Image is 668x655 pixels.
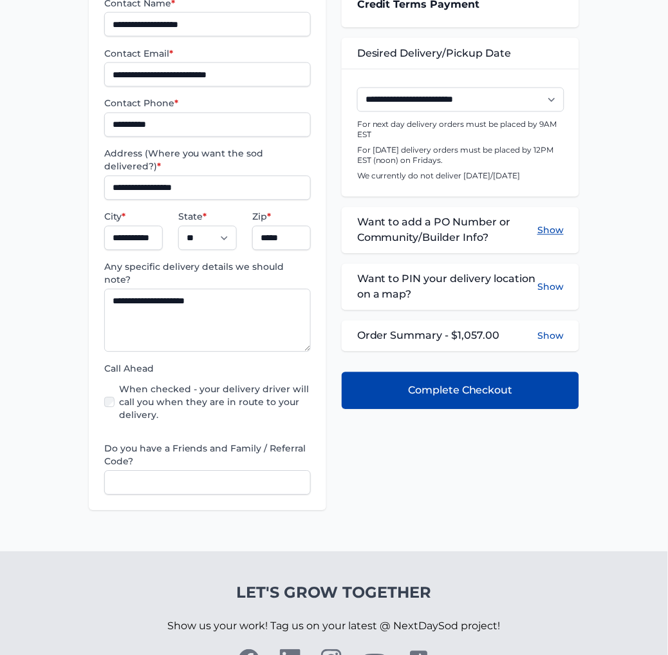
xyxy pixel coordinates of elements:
[357,215,537,246] span: Want to add a PO Number or Community/Builder Info?
[104,97,311,110] label: Contact Phone
[357,171,564,182] p: We currently do not deliver [DATE]/[DATE]
[357,120,564,140] p: For next day delivery orders must be placed by 9AM EST
[537,272,564,303] button: Show
[178,211,237,223] label: State
[104,47,311,60] label: Contact Email
[168,583,501,603] h4: Let's Grow Together
[342,38,579,69] div: Desired Delivery/Pickup Date
[104,211,163,223] label: City
[104,363,311,375] label: Call Ahead
[168,603,501,650] p: Show us your work! Tag us on your latest @ NextDaySod project!
[537,215,564,246] button: Show
[342,372,579,410] button: Complete Checkout
[537,330,564,343] button: Show
[120,383,311,422] label: When checked - your delivery driver will call you when they are in route to your delivery.
[357,146,564,166] p: For [DATE] delivery orders must be placed by 12PM EST (noon) on Fridays.
[252,211,311,223] label: Zip
[104,442,311,468] label: Do you have a Friends and Family / Referral Code?
[357,328,500,344] span: Order Summary - $1,057.00
[357,272,537,303] span: Want to PIN your delivery location on a map?
[104,261,311,287] label: Any specific delivery details we should note?
[104,147,311,173] label: Address (Where you want the sod delivered?)
[408,383,513,399] span: Complete Checkout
